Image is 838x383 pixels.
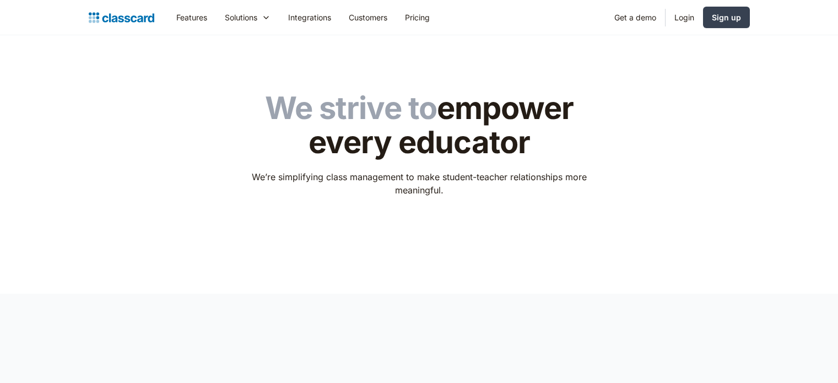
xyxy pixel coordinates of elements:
[167,5,216,30] a: Features
[225,12,257,23] div: Solutions
[244,91,594,159] h1: empower every educator
[89,10,154,25] a: home
[605,5,665,30] a: Get a demo
[244,170,594,197] p: We’re simplifying class management to make student-teacher relationships more meaningful.
[703,7,750,28] a: Sign up
[216,5,279,30] div: Solutions
[666,5,703,30] a: Login
[265,89,437,127] span: We strive to
[279,5,340,30] a: Integrations
[712,12,741,23] div: Sign up
[396,5,439,30] a: Pricing
[340,5,396,30] a: Customers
